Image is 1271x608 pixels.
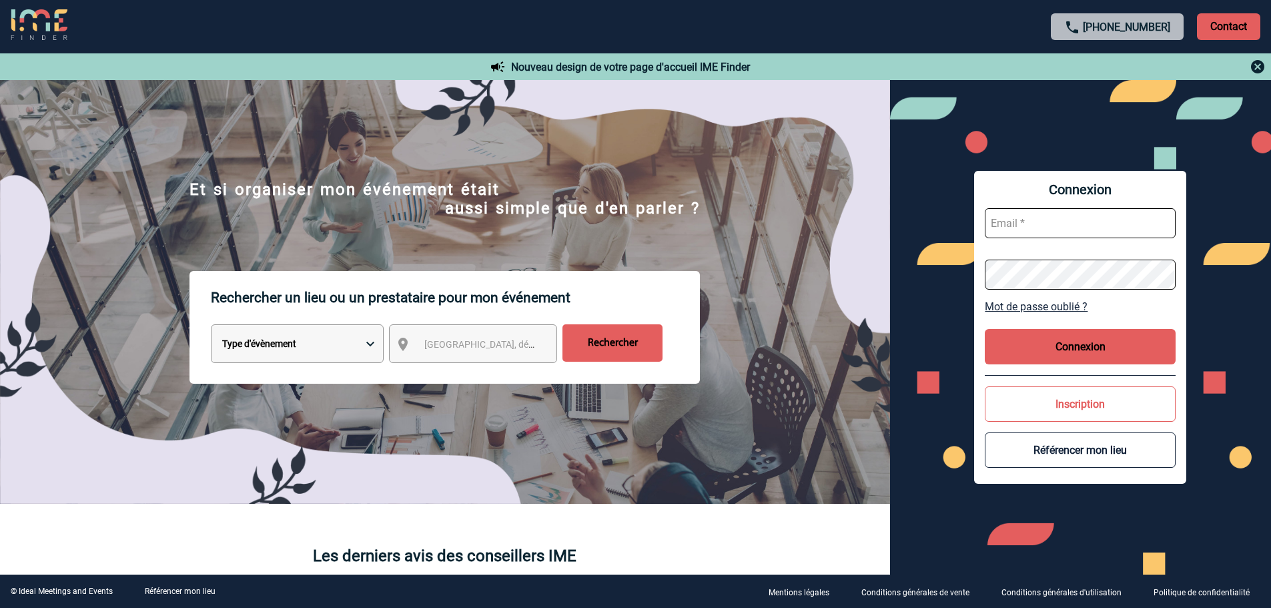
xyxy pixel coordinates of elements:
a: Politique de confidentialité [1143,585,1271,598]
input: Rechercher [562,324,663,362]
button: Référencer mon lieu [985,432,1176,468]
p: Mentions légales [769,588,829,597]
a: Mentions légales [758,585,851,598]
div: © Ideal Meetings and Events [11,587,113,596]
button: Connexion [985,329,1176,364]
p: Conditions générales d'utilisation [1001,588,1122,597]
p: Contact [1197,13,1260,40]
input: Email * [985,208,1176,238]
a: Conditions générales d'utilisation [991,585,1143,598]
a: Référencer mon lieu [145,587,216,596]
a: [PHONE_NUMBER] [1083,21,1170,33]
a: Mot de passe oublié ? [985,300,1176,313]
span: Connexion [985,182,1176,198]
p: Conditions générales de vente [861,588,969,597]
button: Inscription [985,386,1176,422]
span: [GEOGRAPHIC_DATA], département, région... [424,339,610,350]
p: Politique de confidentialité [1154,588,1250,597]
a: Conditions générales de vente [851,585,991,598]
img: call-24-px.png [1064,19,1080,35]
p: Rechercher un lieu ou un prestataire pour mon événement [211,271,700,324]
